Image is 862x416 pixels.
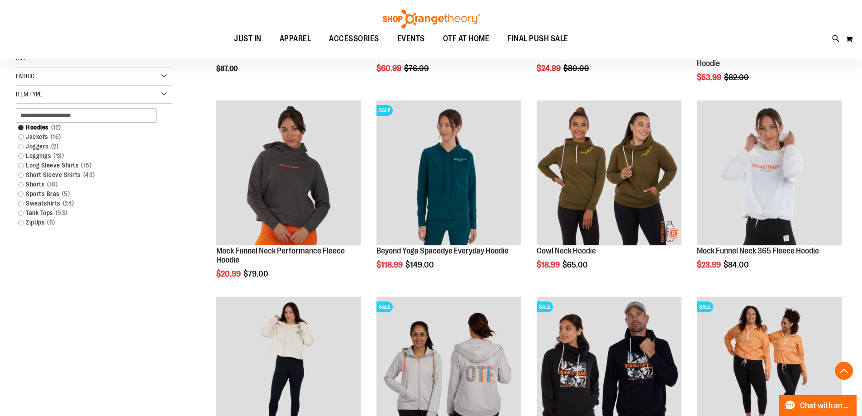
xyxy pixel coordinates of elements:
a: FINAL PUSH SALE [498,29,577,49]
span: $79.00 [243,269,270,278]
a: Jackets16 [14,132,164,142]
span: 24 [61,199,76,208]
span: 5 [60,189,72,199]
img: Product image for Beyond Yoga Spacedye Everyday Hoodie [376,100,521,245]
a: Product image for Mock Funnel Neck 365 Fleece Hoodie [697,100,842,247]
span: 16 [48,132,63,142]
a: Beyond Yoga Spacedye Everyday Hoodie [376,246,509,255]
span: Item Type [16,91,42,98]
span: $80.00 [563,64,591,73]
div: product [372,96,526,292]
span: 53 [53,208,70,218]
div: product [532,96,686,292]
span: 43 [81,170,97,180]
span: SALE [376,105,393,116]
a: Leggings13 [14,151,164,161]
a: APPAREL [271,29,320,49]
a: Short Sleeve Shirts43 [14,170,164,180]
span: $60.99 [376,64,403,73]
a: Sweatshirts24 [14,199,164,208]
a: Long Sleeve Shirts15 [14,161,164,170]
div: product [692,96,846,292]
a: Shorts10 [14,180,164,189]
a: Product image for Cowl Neck Hoodie [537,100,681,247]
span: $23.99 [697,260,722,269]
span: JUST IN [234,29,262,49]
span: 10 [45,180,60,189]
span: $82.00 [724,73,750,82]
a: EVENTS [388,29,434,49]
div: product [212,96,366,301]
button: Back To Top [835,362,853,380]
span: ACCESSORIES [329,29,379,49]
span: $87.00 [216,65,239,73]
span: APPAREL [280,29,311,49]
a: Nike Women's Gym Vintage Easy Full-Zip Hoodie [697,50,829,68]
span: Fabric [16,72,34,80]
a: ZipUps6 [14,218,164,227]
span: OTF AT HOME [443,29,490,49]
span: SALE [697,301,713,312]
button: Chat with an Expert [779,395,857,416]
span: SALE [376,301,393,312]
span: $20.99 [216,269,242,278]
img: Shop Orangetheory [381,10,481,29]
span: 6 [45,218,57,227]
img: Product image for Mock Funnel Neck Performance Fleece Hoodie [216,100,361,245]
span: Chat with an Expert [800,402,851,410]
span: $76.00 [404,64,430,73]
img: Product image for Cowl Neck Hoodie [537,100,681,245]
span: $84.00 [724,260,750,269]
span: $149.00 [405,260,435,269]
a: Sports Bras5 [14,189,164,199]
span: SALE [537,301,553,312]
span: $24.99 [537,64,562,73]
a: JUST IN [225,29,271,49]
span: $65.00 [562,260,589,269]
span: $18.99 [537,260,561,269]
a: OTF AT HOME [434,29,499,49]
span: $53.99 [697,73,723,82]
a: Mock Funnel Neck Performance Fleece Hoodie [216,246,345,264]
a: Tank Tops53 [14,208,164,218]
a: Product image for Beyond Yoga Spacedye Everyday HoodieSALE [376,100,521,247]
span: 12 [49,123,63,132]
a: Product image for Mock Funnel Neck Performance Fleece Hoodie [216,100,361,247]
img: Product image for Mock Funnel Neck 365 Fleece Hoodie [697,100,842,245]
span: 15 [79,161,94,170]
span: EVENTS [397,29,425,49]
span: 2 [49,142,61,151]
span: $118.99 [376,260,404,269]
a: Mock Funnel Neck 365 Fleece Hoodie [697,246,819,255]
a: ACCESSORIES [320,29,388,49]
span: 13 [51,151,66,161]
a: Joggers2 [14,142,164,151]
span: FINAL PUSH SALE [507,29,568,49]
a: Hoodies12 [14,123,164,132]
a: Cowl Neck Hoodie [537,246,596,255]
